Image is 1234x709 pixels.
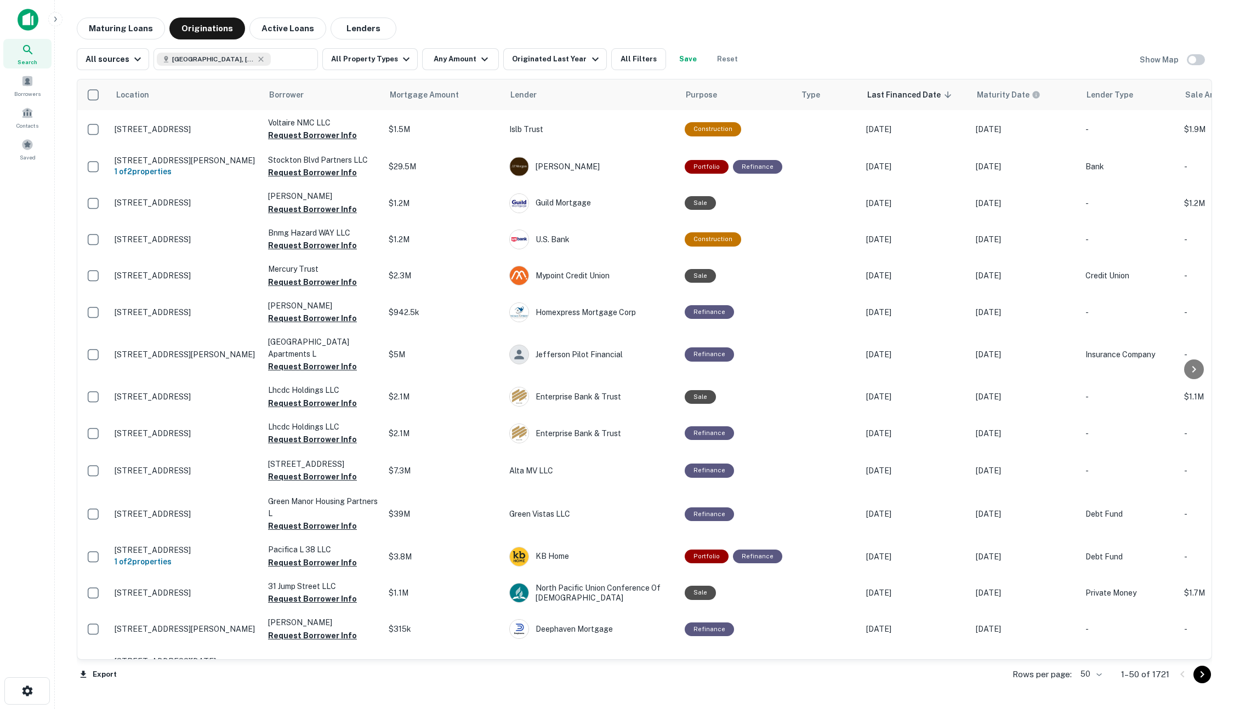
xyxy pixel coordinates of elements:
span: Purpose [686,88,731,101]
img: picture [510,194,528,213]
p: $3.8M [389,551,498,563]
div: Sale [685,390,716,404]
p: [DATE] [976,508,1074,520]
p: [PERSON_NAME] [268,616,378,628]
p: - [1085,306,1173,318]
div: All sources [86,53,144,66]
p: [DATE] [866,270,965,282]
p: [PERSON_NAME] [268,300,378,312]
button: Maturing Loans [77,18,165,39]
p: 1–50 of 1721 [1121,668,1169,681]
p: [DATE] [976,233,1074,245]
button: All Property Types [322,48,418,70]
p: Debt Fund [1085,508,1173,520]
button: All Filters [611,48,666,70]
p: - [1085,123,1173,135]
div: This loan purpose was for refinancing [685,464,734,477]
p: $7.3M [389,465,498,477]
button: Request Borrower Info [268,312,357,325]
p: [DATE] [866,306,965,318]
p: [STREET_ADDRESS] [115,392,257,402]
p: [DATE] [976,551,1074,563]
button: Request Borrower Info [268,239,357,252]
p: Bank [1085,161,1173,173]
p: [STREET_ADDRESS][PERSON_NAME] [115,156,257,165]
img: picture [510,424,528,443]
p: - [1085,465,1173,477]
p: Credit Union [1085,270,1173,282]
p: Rows per page: [1013,668,1072,681]
p: [DATE] [976,427,1074,439]
p: [PERSON_NAME] [268,190,378,202]
a: Search [3,39,52,68]
p: [DATE] [976,306,1074,318]
button: Originations [169,18,245,39]
p: $5M [389,348,498,361]
div: Jefferson Pilot Financial [509,345,674,364]
p: $2.3M [389,270,498,282]
th: Maturity dates displayed may be estimated. Please contact the lender for the most accurate maturi... [970,79,1080,110]
p: [STREET_ADDRESS] [115,124,257,134]
div: This loan purpose was for refinancing [685,426,734,440]
th: Location [109,79,263,110]
p: [DATE] [976,391,1074,403]
span: [GEOGRAPHIC_DATA], [GEOGRAPHIC_DATA], [GEOGRAPHIC_DATA] [172,54,254,64]
button: Request Borrower Info [268,433,357,446]
img: picture [510,620,528,638]
div: This loan purpose was for refinancing [685,507,734,521]
p: [DATE] [976,161,1074,173]
p: [GEOGRAPHIC_DATA] Apartments L [268,336,378,360]
p: Lhcdc Holdings LLC [268,421,378,433]
p: [STREET_ADDRESS] [115,509,257,519]
div: North Pacific Union Conference Of [DEMOGRAPHIC_DATA] [509,583,674,603]
button: Originated Last Year [503,48,606,70]
div: This loan purpose was for refinancing [733,160,782,174]
th: Purpose [679,79,795,110]
th: Lender Type [1080,79,1179,110]
h6: 1 of 2 properties [115,556,257,568]
div: KB Home [509,547,674,567]
p: $39M [389,508,498,520]
button: Request Borrower Info [268,360,357,373]
span: Maturity dates displayed may be estimated. Please contact the lender for the most accurate maturi... [977,89,1055,101]
div: This is a portfolio loan with 2 properties [685,160,729,174]
p: - [1085,233,1173,245]
p: Lhcdc Holdings LLC [268,384,378,396]
img: picture [510,303,528,322]
p: [STREET_ADDRESS] [115,271,257,281]
p: [DATE] [976,270,1074,282]
p: Bnmg Hazard WAY LLC [268,227,378,239]
div: Contacts [3,102,52,132]
p: Private Money [1085,587,1173,599]
p: [DATE] [976,623,1074,635]
p: [STREET_ADDRESS] [268,458,378,470]
div: This loan purpose was for refinancing [685,305,734,319]
button: Any Amount [422,48,499,70]
p: [DATE] [866,427,965,439]
div: This loan purpose was for refinancing [685,622,734,636]
button: Request Borrower Info [268,166,357,179]
button: Request Borrower Info [268,519,357,533]
span: Borrowers [14,89,41,98]
p: [DATE] [976,123,1074,135]
div: Originated Last Year [512,53,601,66]
button: Lenders [331,18,396,39]
p: Debt Fund [1085,551,1173,563]
div: Sale [685,269,716,283]
p: [STREET_ADDRESS] [115,466,257,476]
p: [STREET_ADDRESS][DATE][PERSON_NAME] [115,656,257,676]
p: [STREET_ADDRESS][PERSON_NAME] [115,624,257,634]
h6: Show Map [1140,54,1180,66]
span: Lender [510,88,537,101]
p: $2.1M [389,427,498,439]
div: Deephaven Mortgage [509,619,674,639]
p: Voltaire NMC LLC [268,117,378,129]
img: picture [510,230,528,249]
div: Borrowers [3,71,52,100]
p: [DATE] [866,197,965,209]
p: [DATE] [866,391,965,403]
p: $1.1M [389,587,498,599]
p: - [1085,197,1173,209]
button: Request Borrower Info [268,203,357,216]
